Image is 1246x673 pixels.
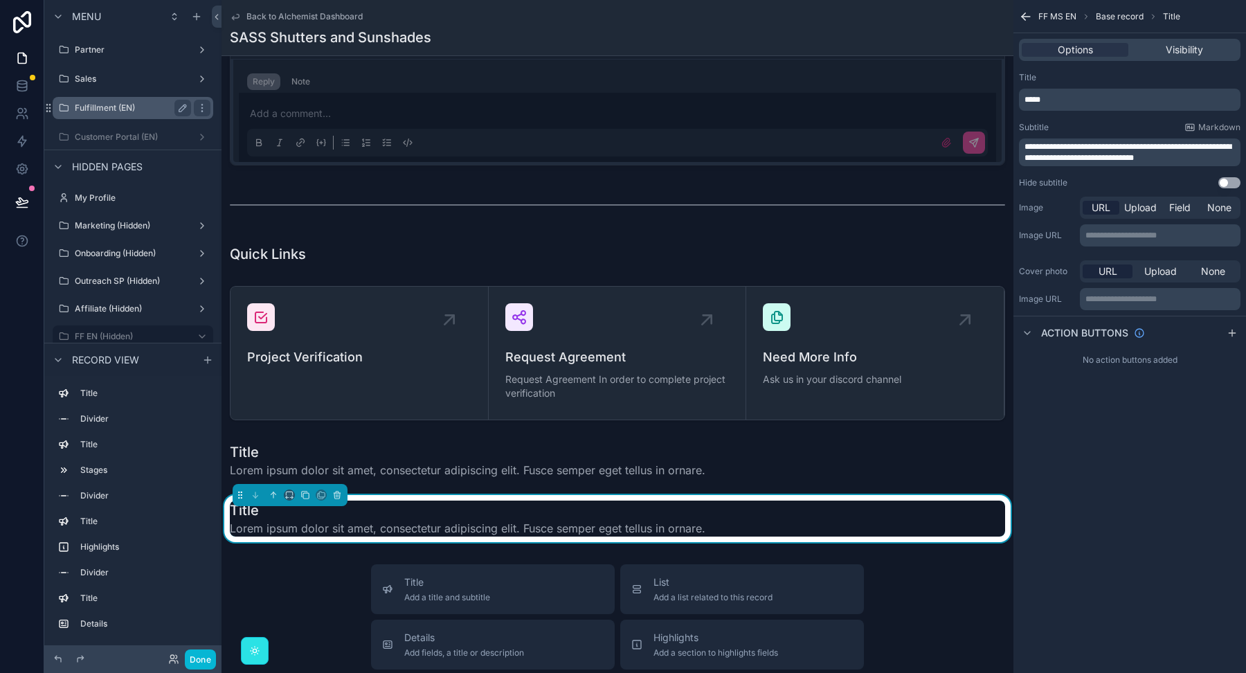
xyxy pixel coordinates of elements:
[80,618,208,629] label: Details
[75,192,210,204] label: My Profile
[230,11,363,22] a: Back to Alchemist Dashboard
[53,325,213,348] a: FF EN (Hidden)
[75,44,191,55] label: Partner
[653,647,778,658] span: Add a section to highlights fields
[53,187,213,209] a: My Profile
[75,220,191,231] label: Marketing (Hidden)
[75,248,191,259] label: Onboarding (Hidden)
[1019,72,1036,83] label: Title
[75,73,191,84] label: Sales
[80,593,208,604] label: Title
[75,303,191,314] label: Affiliate (Hidden)
[80,388,208,399] label: Title
[1038,11,1076,22] span: FF MS EN
[246,11,363,22] span: Back to Alchemist Dashboard
[371,620,615,670] button: DetailsAdd fields, a title or description
[1169,201,1191,215] span: Field
[653,592,773,603] span: Add a list related to this record
[53,126,213,148] a: Customer Portal (EN)
[620,620,864,670] button: HighlightsAdd a section to highlights fields
[371,564,615,614] button: TitleAdd a title and subtitle
[80,516,208,527] label: Title
[80,465,208,476] label: Stages
[53,97,213,119] a: Fulfillment (EN)
[75,276,191,287] label: Outreach SP (Hidden)
[1198,122,1240,133] span: Markdown
[1019,230,1074,241] label: Image URL
[1163,11,1180,22] span: Title
[72,10,101,24] span: Menu
[44,376,222,645] div: scrollable content
[1092,201,1110,215] span: URL
[1058,43,1093,57] span: Options
[80,567,208,578] label: Divider
[1019,202,1074,213] label: Image
[1019,177,1067,188] label: Hide subtitle
[1019,294,1074,305] label: Image URL
[1080,288,1240,310] div: scrollable content
[1124,201,1157,215] span: Upload
[404,592,490,603] span: Add a title and subtitle
[404,575,490,589] span: Title
[230,520,705,537] span: Lorem ipsum dolor sit amet, consectetur adipiscing elit. Fusce semper eget tellus in ornare.
[1144,264,1177,278] span: Upload
[1019,89,1240,111] div: scrollable content
[1184,122,1240,133] a: Markdown
[1019,266,1074,277] label: Cover photo
[75,132,191,143] label: Customer Portal (EN)
[80,490,208,501] label: Divider
[1096,11,1144,22] span: Base record
[653,631,778,645] span: Highlights
[1201,264,1225,278] span: None
[1013,349,1246,371] div: No action buttons added
[1041,326,1128,340] span: Action buttons
[53,39,213,61] a: Partner
[72,160,143,174] span: Hidden pages
[80,413,208,424] label: Divider
[53,242,213,264] a: Onboarding (Hidden)
[75,102,186,114] label: Fulfillment (EN)
[620,564,864,614] button: ListAdd a list related to this record
[230,501,705,520] h1: Title
[53,270,213,292] a: Outreach SP (Hidden)
[53,68,213,90] a: Sales
[75,331,186,342] label: FF EN (Hidden)
[1019,122,1049,133] label: Subtitle
[185,649,216,670] button: Done
[230,28,431,47] h1: SASS Shutters and Sunshades
[1207,201,1231,215] span: None
[1166,43,1203,57] span: Visibility
[404,631,524,645] span: Details
[53,298,213,320] a: Affiliate (Hidden)
[72,353,139,367] span: Record view
[1019,138,1240,166] div: scrollable content
[1080,224,1240,246] div: scrollable content
[80,439,208,450] label: Title
[80,644,208,655] label: Divider
[53,215,213,237] a: Marketing (Hidden)
[80,541,208,553] label: Highlights
[1099,264,1117,278] span: URL
[653,575,773,589] span: List
[404,647,524,658] span: Add fields, a title or description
